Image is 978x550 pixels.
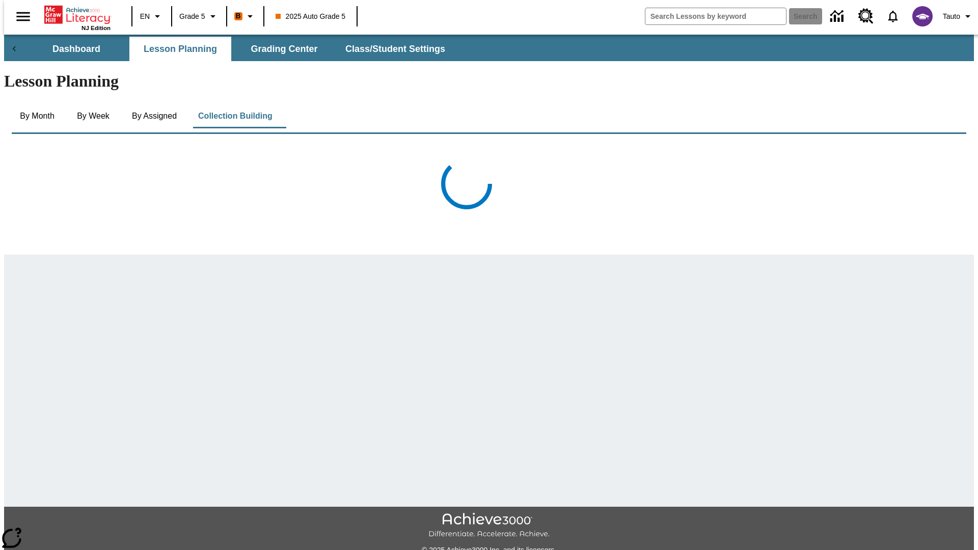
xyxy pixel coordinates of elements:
a: Home [44,5,111,25]
div: Previous Tabs [4,37,24,61]
button: Class/Student Settings [337,37,453,61]
div: Home [44,4,111,31]
button: Profile/Settings [939,7,978,25]
span: EN [140,11,150,22]
button: By Month [12,104,63,128]
span: Lesson Planning [144,43,217,55]
span: Tauto [943,11,960,22]
button: Open side menu [8,2,38,32]
button: Lesson Planning [129,37,231,61]
button: Grading Center [233,37,335,61]
div: SubNavbar [24,37,454,61]
span: B [236,10,241,22]
span: NJ Edition [81,25,111,31]
button: Grade: Grade 5, Select a grade [175,7,223,25]
button: Language: EN, Select a language [135,7,168,25]
div: SubNavbar [4,35,974,61]
span: 2025 Auto Grade 5 [276,11,346,22]
button: Boost Class color is orange. Change class color [230,7,260,25]
button: By Week [68,104,119,128]
input: search field [645,8,786,24]
span: Dashboard [52,43,100,55]
span: Grading Center [251,43,317,55]
button: Collection Building [190,104,281,128]
img: Achieve3000 Differentiate Accelerate Achieve [428,513,550,539]
a: Data Center [824,3,852,31]
h1: Lesson Planning [4,72,974,91]
span: Grade 5 [179,11,205,22]
button: By Assigned [124,104,185,128]
button: Dashboard [25,37,127,61]
a: Resource Center, Will open in new tab [852,3,880,30]
button: Select a new avatar [906,3,939,30]
a: Notifications [880,3,906,30]
span: Class/Student Settings [345,43,445,55]
img: avatar image [912,6,933,26]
